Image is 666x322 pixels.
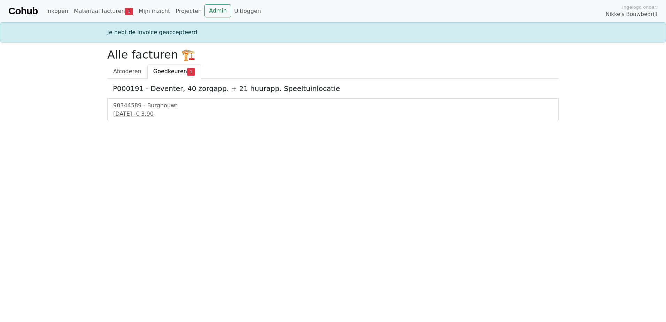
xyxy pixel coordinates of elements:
[43,4,71,18] a: Inkopen
[173,4,204,18] a: Projecten
[107,48,559,61] h2: Alle facturen 🏗️
[125,8,133,15] span: 1
[71,4,136,18] a: Materiaal facturen1
[147,64,201,79] a: Goedkeuren1
[187,68,195,75] span: 1
[231,4,264,18] a: Uitloggen
[103,28,563,37] div: Je hebt de invoice geaccepteerd
[204,4,231,17] a: Admin
[136,110,154,117] span: € 3.90
[113,68,141,75] span: Afcoderen
[113,110,553,118] div: [DATE] -
[113,101,553,118] a: 90344589 - Burghouwt[DATE] -€ 3.90
[113,84,553,93] h5: P000191 - Deventer, 40 zorgapp. + 21 huurapp. Speeltuinlocatie
[153,68,187,75] span: Goedkeuren
[622,4,658,10] span: Ingelogd onder:
[136,4,173,18] a: Mijn inzicht
[113,101,553,110] div: 90344589 - Burghouwt
[606,10,658,18] span: Nikkels Bouwbedrijf
[107,64,147,79] a: Afcoderen
[8,3,38,20] a: Cohub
